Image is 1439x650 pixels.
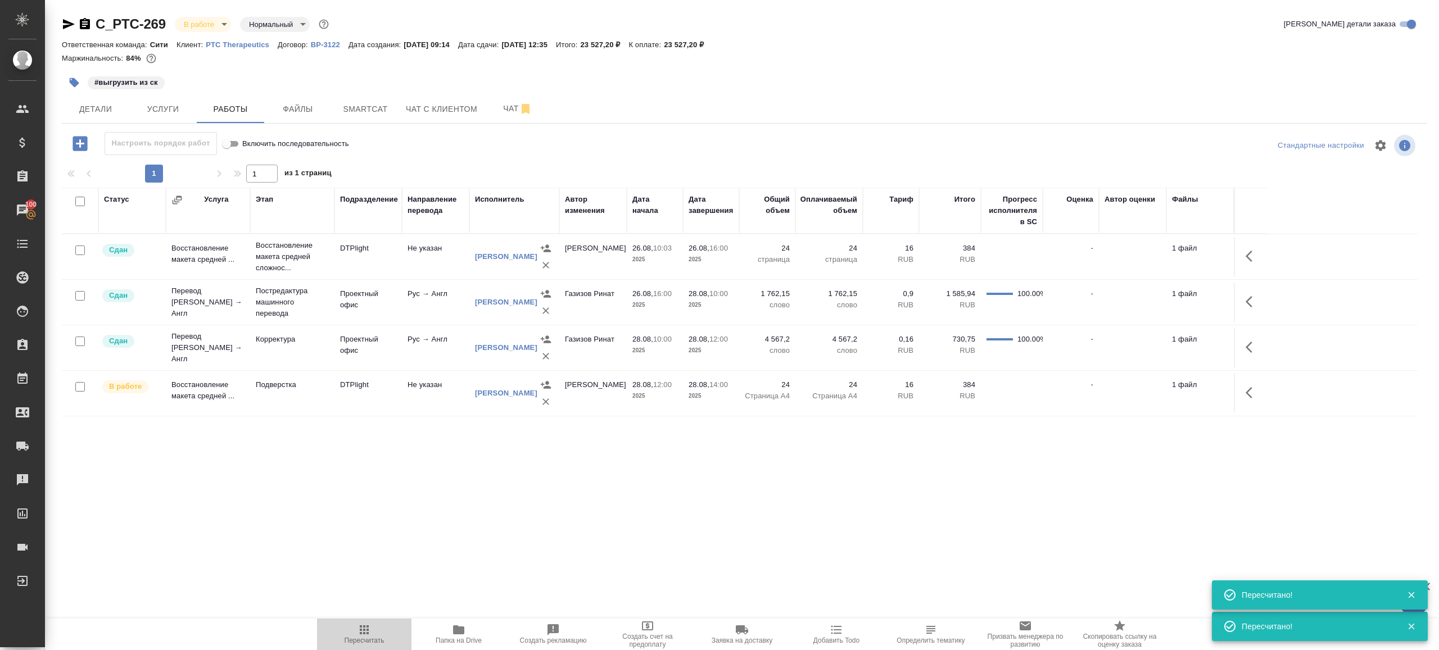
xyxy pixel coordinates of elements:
[78,17,92,31] button: Скопировать ссылку
[144,51,159,66] button: 3084.69 RUB;
[632,289,653,298] p: 26.08,
[537,240,554,257] button: Назначить
[345,637,384,644] span: Пересчитать
[565,194,621,216] div: Автор изменения
[1400,621,1423,631] button: Закрыть
[519,102,532,116] svg: Отписаться
[632,335,653,343] p: 28.08,
[334,328,402,367] td: Проектный офис
[745,334,790,345] p: 4 567,2
[1239,334,1266,361] button: Здесь прячутся важные кнопки
[689,254,734,265] p: 2025
[1284,19,1396,30] span: [PERSON_NAME] детали заказа
[1172,288,1228,299] p: 1 файл
[475,389,537,397] a: [PERSON_NAME]
[203,102,257,116] span: Работы
[311,40,349,49] p: ВР-3122
[559,374,627,413] td: [PERSON_NAME]
[408,194,464,216] div: Направление перевода
[166,374,250,413] td: Восстановление макета средней ...
[109,290,128,301] p: Сдан
[406,102,477,116] span: Чат с клиентом
[745,194,790,216] div: Общий объем
[1073,619,1167,650] button: Скопировать ссылку на оценку заказа
[801,379,857,390] p: 24
[171,194,183,206] button: Сгруппировать
[311,39,349,49] a: ВР-3122
[338,102,392,116] span: Smartcat
[689,380,709,389] p: 28.08,
[206,40,278,49] p: PTC Therapeutics
[94,77,158,88] p: #выгрузить из ск
[537,376,554,393] button: Назначить
[177,40,206,49] p: Клиент:
[246,20,296,29] button: Нормальный
[150,40,177,49] p: Сити
[537,285,554,302] button: Назначить
[689,194,734,216] div: Дата завершения
[745,288,790,299] p: 1 762,15
[491,102,545,116] span: Чат
[745,390,790,402] p: Страница А4
[632,254,677,265] p: 2025
[813,637,859,644] span: Добавить Todo
[402,328,469,367] td: Рус → Англ
[653,289,672,298] p: 16:00
[166,237,250,276] td: Восстановление макета средней ...
[404,40,458,49] p: [DATE] 09:14
[101,334,160,349] div: Менеджер проверил работу исполнителя, передает ее на следующий этап
[206,39,278,49] a: PTC Therapeutics
[411,619,506,650] button: Папка на Drive
[1172,243,1228,254] p: 1 файл
[1091,289,1093,298] a: -
[1066,194,1093,205] div: Оценка
[3,196,42,224] a: 100
[1400,590,1423,600] button: Закрыть
[632,390,677,402] p: 2025
[537,302,554,319] button: Удалить
[695,619,789,650] button: Заявка на доставку
[1172,334,1228,345] p: 1 файл
[868,334,913,345] p: 0,16
[402,374,469,413] td: Не указан
[801,390,857,402] p: Страница А4
[745,299,790,311] p: слово
[556,40,580,49] p: Итого:
[475,252,537,261] a: [PERSON_NAME]
[1242,621,1390,632] div: Пересчитано!
[745,379,790,390] p: 24
[242,138,349,149] span: Включить последовательность
[925,379,975,390] p: 384
[104,194,129,205] div: Статус
[653,335,672,343] p: 10:00
[1367,132,1394,159] span: Настроить таблицу
[240,17,310,32] div: В работе
[745,254,790,265] p: страница
[349,40,404,49] p: Дата создания:
[458,40,501,49] p: Дата сдачи:
[402,237,469,276] td: Не указан
[689,345,734,356] p: 2025
[317,619,411,650] button: Пересчитать
[136,102,190,116] span: Услуги
[19,199,44,210] span: 100
[101,288,160,303] div: Менеджер проверил работу исполнителя, передает ее на следующий этап
[109,335,128,347] p: Сдан
[978,619,1073,650] button: Призвать менеджера по развитию
[801,243,857,254] p: 24
[801,299,857,311] p: слово
[559,237,627,276] td: [PERSON_NAME]
[925,288,975,299] p: 1 585,94
[632,194,677,216] div: Дата начала
[65,132,96,155] button: Добавить работу
[69,102,123,116] span: Детали
[868,254,913,265] p: RUB
[1239,288,1266,315] button: Здесь прячутся важные кнопки
[745,243,790,254] p: 24
[653,380,672,389] p: 12:00
[109,381,142,392] p: В работе
[334,374,402,413] td: DTPlight
[1239,379,1266,406] button: Здесь прячутся важные кнопки
[62,40,150,49] p: Ответственная команда:
[537,348,554,365] button: Удалить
